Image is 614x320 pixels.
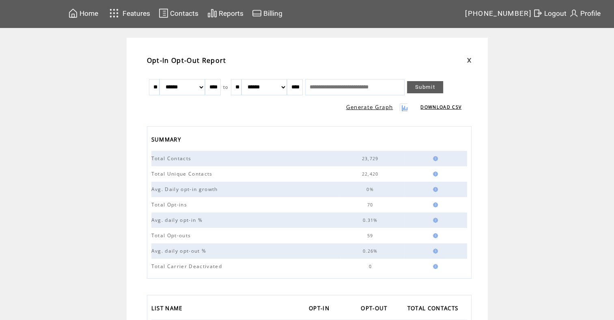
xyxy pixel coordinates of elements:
a: TOTAL CONTACTS [407,303,463,316]
span: Total Opt-outs [151,232,193,239]
span: 59 [367,233,375,238]
img: contacts.svg [159,8,168,18]
span: Reports [219,9,243,17]
span: Home [80,9,98,17]
span: Features [123,9,150,17]
img: help.gif [431,233,438,238]
span: Total Carrier Deactivated [151,263,224,270]
img: help.gif [431,264,438,269]
span: Total Opt-ins [151,201,189,208]
span: 23,729 [362,156,381,161]
span: Billing [263,9,282,17]
img: profile.svg [569,8,579,18]
a: Reports [206,7,245,19]
span: Avg. daily opt-out % [151,247,209,254]
span: TOTAL CONTACTS [407,303,461,316]
span: [PHONE_NUMBER] [465,9,532,17]
span: 70 [367,202,375,208]
a: Generate Graph [346,103,393,111]
img: help.gif [431,187,438,192]
img: chart.svg [207,8,217,18]
span: 0.31% [363,217,380,223]
span: Avg. Daily opt-in growth [151,186,220,193]
a: LIST NAME [151,303,187,316]
img: exit.svg [533,8,543,18]
a: Billing [251,7,284,19]
span: 0 [368,264,373,269]
a: Features [106,5,152,21]
span: Total Contacts [151,155,194,162]
a: Submit [407,81,443,93]
a: OPT-IN [309,303,334,316]
a: Logout [532,7,568,19]
span: OPT-IN [309,303,332,316]
a: Profile [568,7,602,19]
span: Logout [544,9,567,17]
span: Profile [580,9,601,17]
span: Contacts [170,9,198,17]
span: 0% [366,187,376,192]
img: help.gif [431,218,438,223]
img: creidtcard.svg [252,8,262,18]
img: help.gif [431,172,438,176]
span: OPT-OUT [361,303,389,316]
span: to [223,84,228,90]
img: home.svg [68,8,78,18]
span: SUMMARY [151,134,183,147]
span: LIST NAME [151,303,185,316]
img: features.svg [107,6,121,20]
span: 0.26% [363,248,380,254]
span: Opt-In Opt-Out Report [147,56,226,65]
a: Contacts [157,7,200,19]
a: DOWNLOAD CSV [420,104,461,110]
span: Avg. daily opt-in % [151,217,205,223]
a: Home [67,7,99,19]
img: help.gif [431,202,438,207]
span: Total Unique Contacts [151,170,215,177]
a: OPT-OUT [361,303,391,316]
img: help.gif [431,249,438,253]
span: 22,420 [362,171,381,177]
img: help.gif [431,156,438,161]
